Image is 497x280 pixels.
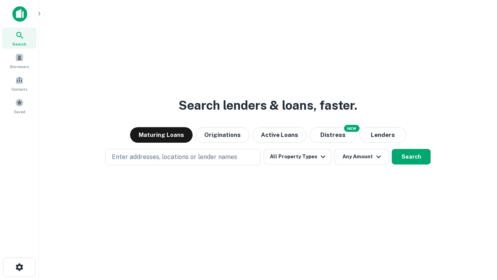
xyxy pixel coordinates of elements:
[105,149,261,165] button: Enter addresses, locations or lender names
[112,152,237,162] p: Enter addresses, locations or lender names
[179,96,357,115] h3: Search lenders & loans, faster.
[12,86,27,92] span: Contacts
[392,149,431,164] button: Search
[458,218,497,255] iframe: Chat Widget
[264,149,331,164] button: All Property Types
[196,127,249,143] button: Originations
[310,127,356,143] button: Search distressed loans with lien and other non-mortgage details.
[10,63,29,70] span: Borrowers
[12,6,27,22] img: capitalize-icon.png
[2,73,36,94] a: Contacts
[360,127,406,143] button: Lenders
[252,127,307,143] button: Active Loans
[2,50,36,71] a: Borrowers
[2,28,36,49] a: Search
[334,149,389,164] button: Any Amount
[12,41,26,47] span: Search
[2,95,36,116] a: Saved
[344,125,360,132] div: NEW
[130,127,193,143] button: Maturing Loans
[14,108,25,115] span: Saved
